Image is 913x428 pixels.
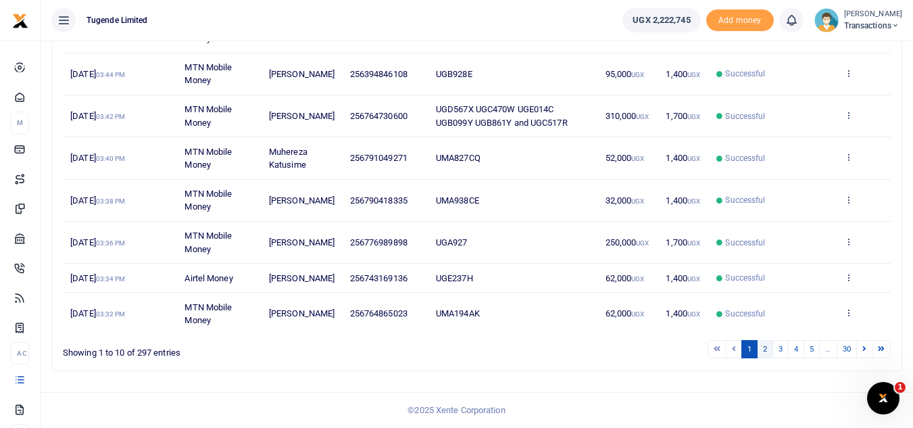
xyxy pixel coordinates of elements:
[687,155,700,162] small: UGX
[814,8,839,32] img: profile-user
[687,275,700,283] small: UGX
[725,308,765,320] span: Successful
[269,195,335,206] span: [PERSON_NAME]
[63,339,402,360] div: Showing 1 to 10 of 297 entries
[184,20,232,43] span: MTN Mobile Money
[788,340,804,358] a: 4
[606,69,645,79] span: 95,000
[12,15,28,25] a: logo-small logo-large logo-large
[350,153,408,163] span: 256791049271
[633,14,690,27] span: UGX 2,222,745
[70,273,125,283] span: [DATE]
[436,153,480,163] span: UMA827CQ
[706,14,774,24] a: Add money
[81,14,153,26] span: Tugende Limited
[350,69,408,79] span: 256394846108
[12,13,28,29] img: logo-small
[96,113,126,120] small: 03:42 PM
[269,237,335,247] span: [PERSON_NAME]
[436,237,468,247] span: UGA927
[184,231,232,254] span: MTN Mobile Money
[96,275,126,283] small: 03:34 PM
[606,195,645,206] span: 32,000
[96,155,126,162] small: 03:40 PM
[725,152,765,164] span: Successful
[725,110,765,122] span: Successful
[622,8,700,32] a: UGX 2,222,745
[666,111,700,121] span: 1,700
[70,195,125,206] span: [DATE]
[757,340,773,358] a: 2
[436,104,568,128] span: UGD567X UGC470W UGE014C UGB099Y UGB861Y and UGC517R
[11,342,29,364] li: Ac
[350,273,408,283] span: 256743169136
[666,273,700,283] span: 1,400
[687,197,700,205] small: UGX
[687,113,700,120] small: UGX
[687,71,700,78] small: UGX
[895,382,906,393] span: 1
[96,71,126,78] small: 03:44 PM
[844,9,902,20] small: [PERSON_NAME]
[617,8,706,32] li: Wallet ballance
[725,272,765,284] span: Successful
[436,308,480,318] span: UMA194AK
[436,195,479,206] span: UMA938CE
[666,195,700,206] span: 1,400
[96,239,126,247] small: 03:36 PM
[725,237,765,249] span: Successful
[70,153,125,163] span: [DATE]
[269,147,307,170] span: Muhereza Katusime
[666,153,700,163] span: 1,400
[666,69,700,79] span: 1,400
[350,111,408,121] span: 256764730600
[184,189,232,212] span: MTN Mobile Money
[70,308,125,318] span: [DATE]
[606,111,649,121] span: 310,000
[70,69,125,79] span: [DATE]
[184,62,232,86] span: MTN Mobile Money
[96,310,126,318] small: 03:32 PM
[350,308,408,318] span: 256764865023
[184,104,232,128] span: MTN Mobile Money
[631,197,644,205] small: UGX
[706,9,774,32] span: Add money
[666,237,700,247] span: 1,700
[867,382,899,414] iframe: Intercom live chat
[706,9,774,32] li: Toup your wallet
[70,111,125,121] span: [DATE]
[436,273,473,283] span: UGE237H
[184,273,232,283] span: Airtel Money
[350,237,408,247] span: 256776989898
[814,8,902,32] a: profile-user [PERSON_NAME] Transactions
[687,310,700,318] small: UGX
[631,155,644,162] small: UGX
[269,69,335,79] span: [PERSON_NAME]
[636,113,649,120] small: UGX
[687,239,700,247] small: UGX
[804,340,820,358] a: 5
[631,310,644,318] small: UGX
[725,68,765,80] span: Successful
[350,195,408,206] span: 256790418335
[436,69,472,79] span: UGB928E
[725,194,765,206] span: Successful
[772,340,789,358] a: 3
[184,147,232,170] span: MTN Mobile Money
[631,275,644,283] small: UGX
[631,71,644,78] small: UGX
[269,273,335,283] span: [PERSON_NAME]
[636,239,649,247] small: UGX
[184,302,232,326] span: MTN Mobile Money
[269,111,335,121] span: [PERSON_NAME]
[70,237,125,247] span: [DATE]
[844,20,902,32] span: Transactions
[837,340,857,358] a: 30
[666,308,700,318] span: 1,400
[606,237,649,247] span: 250,000
[606,273,645,283] span: 62,000
[269,308,335,318] span: [PERSON_NAME]
[96,197,126,205] small: 03:38 PM
[606,308,645,318] span: 62,000
[741,340,758,358] a: 1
